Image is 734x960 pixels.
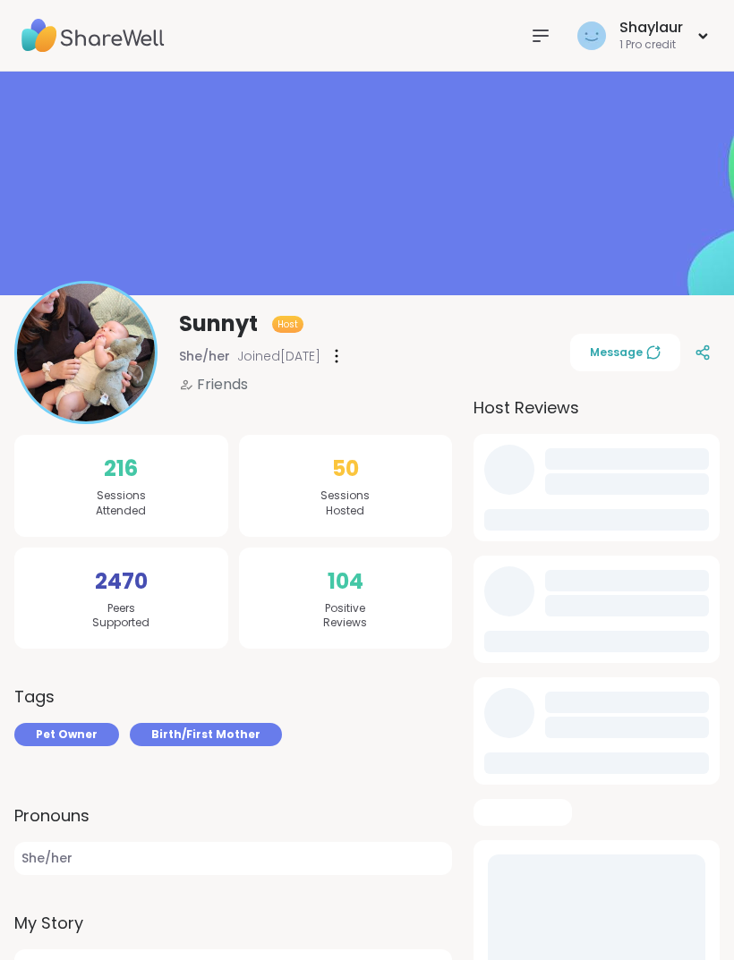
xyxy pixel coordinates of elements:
[277,318,298,331] span: Host
[92,601,149,632] span: Peers Supported
[36,726,98,743] span: Pet Owner
[619,38,683,53] div: 1 Pro credit
[14,911,452,935] label: My Story
[179,347,230,365] span: She/her
[619,18,683,38] div: Shaylaur
[17,284,155,421] img: Sunnyt
[151,726,260,743] span: Birth/First Mother
[104,453,138,485] span: 216
[323,601,367,632] span: Positive Reviews
[577,21,606,50] img: Shaylaur
[95,565,148,598] span: 2470
[320,488,370,519] span: Sessions Hosted
[179,310,258,338] span: Sunnyt
[14,684,55,709] h3: Tags
[332,453,359,485] span: 50
[14,803,452,828] label: Pronouns
[590,344,661,361] span: Message
[14,842,452,875] span: She/her
[197,374,248,395] span: Friends
[570,334,680,371] button: Message
[237,347,320,365] span: Joined [DATE]
[96,488,146,519] span: Sessions Attended
[328,565,363,598] span: 104
[21,4,165,67] img: ShareWell Nav Logo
